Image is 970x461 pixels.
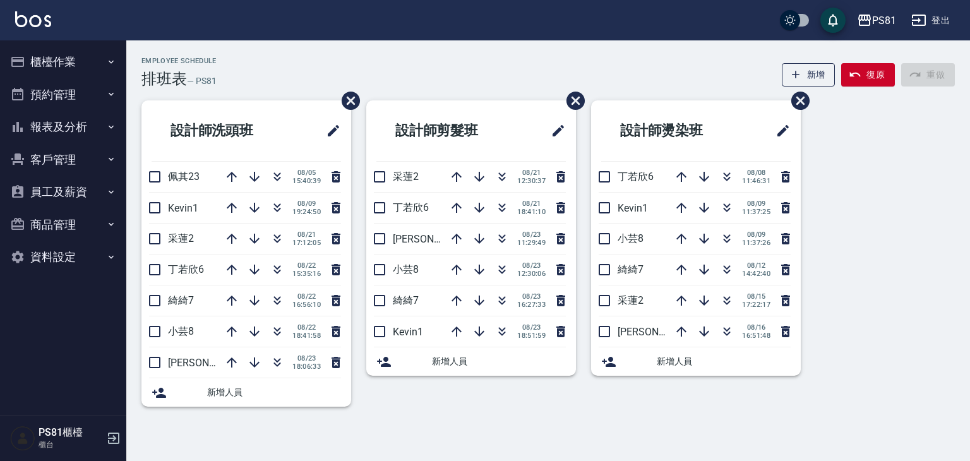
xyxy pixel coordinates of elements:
span: 綺綺7 [393,294,419,306]
button: 員工及薪資 [5,176,121,208]
span: 采蓮2 [168,232,194,244]
span: Kevin1 [618,202,648,214]
h2: 設計師剪髮班 [376,108,520,153]
span: 14:42:40 [742,270,770,278]
span: 采蓮2 [393,171,419,183]
button: 櫃檯作業 [5,45,121,78]
div: 新增人員 [366,347,576,376]
span: 08/16 [742,323,770,332]
span: 08/23 [517,323,546,332]
span: 16:51:48 [742,332,770,340]
button: 客戶管理 [5,143,121,176]
span: 08/15 [742,292,770,301]
span: 08/22 [292,323,321,332]
span: 修改班表的標題 [318,116,341,146]
div: 新增人員 [141,378,351,407]
button: 新增 [782,63,835,87]
span: 18:51:59 [517,332,546,340]
span: 08/21 [292,230,321,239]
span: 08/21 [517,200,546,208]
span: 08/08 [742,169,770,177]
span: 新增人員 [207,386,341,399]
button: save [820,8,846,33]
img: Person [10,426,35,451]
span: 綺綺7 [618,263,644,275]
span: 08/23 [517,261,546,270]
span: 08/22 [292,292,321,301]
p: 櫃台 [39,439,103,450]
span: 18:06:33 [292,362,321,371]
span: 小芸8 [168,325,194,337]
span: 15:35:16 [292,270,321,278]
button: 復原 [841,63,895,87]
span: 08/22 [292,261,321,270]
span: [PERSON_NAME]3 [168,357,249,369]
span: 11:46:31 [742,177,770,185]
span: 11:37:25 [742,208,770,216]
img: Logo [15,11,51,27]
span: 11:37:26 [742,239,770,247]
span: 12:30:06 [517,270,546,278]
span: 刪除班表 [557,82,587,119]
span: 08/09 [742,230,770,239]
span: Kevin1 [393,326,423,338]
span: 08/21 [517,169,546,177]
button: 預約管理 [5,78,121,111]
span: 08/09 [742,200,770,208]
div: 新增人員 [591,347,801,376]
span: 佩其23 [168,171,200,183]
h2: 設計師洗頭班 [152,108,295,153]
span: 08/23 [517,230,546,239]
span: 08/09 [292,200,321,208]
span: [PERSON_NAME]3 [618,326,699,338]
span: 丁若欣6 [618,171,654,183]
h3: 排班表 [141,70,187,88]
span: 15:40:39 [292,177,321,185]
span: 08/23 [517,292,546,301]
button: 資料設定 [5,241,121,273]
span: 新增人員 [657,355,791,368]
div: PS81 [872,13,896,28]
span: 08/05 [292,169,321,177]
span: 綺綺7 [168,294,194,306]
span: 18:41:10 [517,208,546,216]
span: 12:30:37 [517,177,546,185]
span: 刪除班表 [332,82,362,119]
span: [PERSON_NAME]3 [393,233,474,245]
span: 修改班表的標題 [768,116,791,146]
span: 16:56:10 [292,301,321,309]
span: 08/23 [292,354,321,362]
h6: — PS81 [187,75,217,88]
span: 19:24:50 [292,208,321,216]
span: 小芸8 [393,263,419,275]
span: 丁若欣6 [168,263,204,275]
button: 登出 [906,9,955,32]
h2: 設計師燙染班 [601,108,745,153]
span: 11:29:49 [517,239,546,247]
button: 報表及分析 [5,111,121,143]
h5: PS81櫃檯 [39,426,103,439]
span: Kevin1 [168,202,198,214]
span: 小芸8 [618,232,644,244]
button: 商品管理 [5,208,121,241]
span: 新增人員 [432,355,566,368]
span: 17:12:05 [292,239,321,247]
span: 采蓮2 [618,294,644,306]
span: 丁若欣6 [393,201,429,213]
span: 刪除班表 [782,82,811,119]
span: 18:41:58 [292,332,321,340]
button: PS81 [852,8,901,33]
span: 08/12 [742,261,770,270]
span: 17:22:17 [742,301,770,309]
span: 修改班表的標題 [543,116,566,146]
span: 16:27:33 [517,301,546,309]
h2: Employee Schedule [141,57,217,65]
